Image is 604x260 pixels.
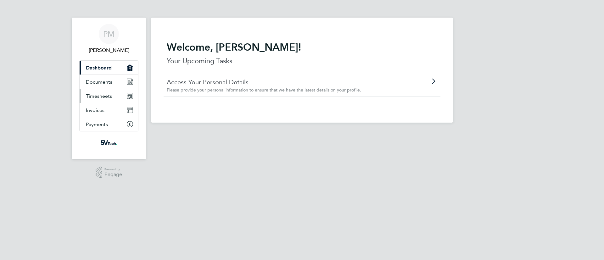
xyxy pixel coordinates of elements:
[86,107,104,113] span: Invoices
[79,24,138,54] a: PM[PERSON_NAME]
[96,167,122,179] a: Powered byEngage
[86,121,108,127] span: Payments
[80,103,138,117] a: Invoices
[80,117,138,131] a: Payments
[167,56,437,66] p: Your Upcoming Tasks
[99,138,118,148] img: weare5values-logo-retina.png
[79,138,138,148] a: Go to home page
[103,30,115,38] span: PM
[167,78,402,86] a: Access Your Personal Details
[104,167,122,172] span: Powered by
[80,61,138,75] a: Dashboard
[86,79,112,85] span: Documents
[104,172,122,177] span: Engage
[167,87,361,93] span: Please provide your personal information to ensure that we have the latest details on your profile.
[167,41,437,53] h2: Welcome, [PERSON_NAME]!
[80,89,138,103] a: Timesheets
[72,18,146,159] nav: Main navigation
[80,75,138,89] a: Documents
[86,93,112,99] span: Timesheets
[79,47,138,54] span: Paul Mallard
[86,65,112,71] span: Dashboard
